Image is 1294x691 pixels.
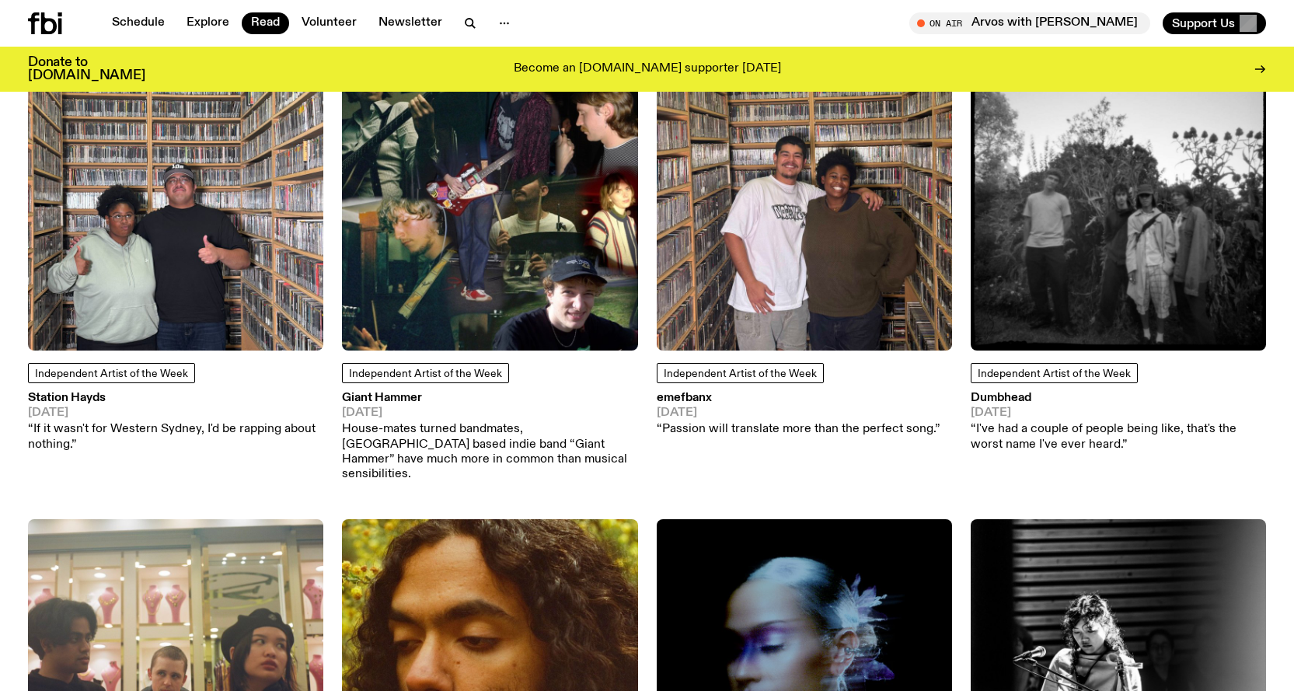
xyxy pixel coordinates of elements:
span: Independent Artist of the Week [35,368,188,379]
a: Newsletter [369,12,452,34]
a: Explore [177,12,239,34]
img: Ify and Station Hayds thumbs-upping in the FBI Music library [28,55,323,351]
a: Dumbhead[DATE]“I've had a couple of people being like, that's the worst name I've ever heard.” [971,393,1266,452]
span: [DATE] [971,407,1266,419]
a: Giant Hammer[DATE]House-mates turned bandmates, [GEOGRAPHIC_DATA] based indie band “Giant Hammer”... [342,393,637,482]
p: House-mates turned bandmates, [GEOGRAPHIC_DATA] based indie band “Giant Hammer” have much more in... [342,422,637,482]
p: “If it wasn't for Western Sydney, I'd be rapping about nothing.” [28,422,323,452]
a: emefbanx[DATE]“Passion will translate more than the perfect song.” [657,393,940,438]
span: Independent Artist of the Week [978,368,1131,379]
span: Support Us [1172,16,1235,30]
a: Independent Artist of the Week [28,363,195,383]
button: On AirArvos with [PERSON_NAME] [909,12,1150,34]
p: Become an [DOMAIN_NAME] supporter [DATE] [514,62,781,76]
a: Independent Artist of the Week [971,363,1138,383]
button: Support Us [1163,12,1266,34]
img: A blurry black and white photo of the band standing in an overgrown garden [971,55,1266,351]
a: Read [242,12,289,34]
h3: emefbanx [657,393,940,404]
h3: Donate to [DOMAIN_NAME] [28,56,145,82]
a: Volunteer [292,12,366,34]
h3: Giant Hammer [342,393,637,404]
p: “Passion will translate more than the perfect song.” [657,422,940,437]
span: [DATE] [342,407,637,419]
p: “I've had a couple of people being like, that's the worst name I've ever heard.” [971,422,1266,452]
span: Independent Artist of the Week [664,368,817,379]
h3: Dumbhead [971,393,1266,404]
span: [DATE] [657,407,940,419]
span: Independent Artist of the Week [349,368,502,379]
a: Independent Artist of the Week [342,363,509,383]
a: Schedule [103,12,174,34]
h3: Station Hayds [28,393,323,404]
a: Independent Artist of the Week [657,363,824,383]
span: [DATE] [28,407,323,419]
a: Station Hayds[DATE]“If it wasn't for Western Sydney, I'd be rapping about nothing.” [28,393,323,452]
